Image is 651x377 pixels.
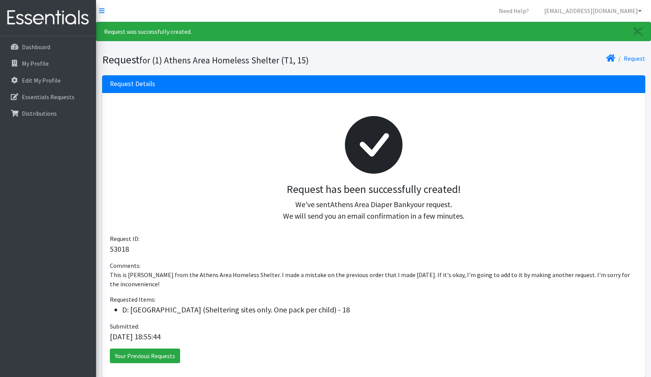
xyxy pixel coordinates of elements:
[110,270,638,289] p: This is [PERSON_NAME] from the Athens Area Homeless Shelter. I made a mistake on the previous ord...
[3,39,93,55] a: Dashboard
[22,60,49,67] p: My Profile
[122,304,638,316] li: D: [GEOGRAPHIC_DATA] (Sheltering sites only. One pack per child) - 18
[538,3,648,18] a: [EMAIL_ADDRESS][DOMAIN_NAME]
[96,22,651,41] div: Request was successfully created.
[22,76,61,84] p: Edit My Profile
[22,110,57,117] p: Distributions
[139,55,309,66] small: for (1) Athens Area Homeless Shelter (T1, 15)
[493,3,535,18] a: Need Help?
[3,5,93,31] img: HumanEssentials
[110,235,139,242] span: Request ID:
[110,349,180,363] a: Your Previous Requests
[110,262,141,269] span: Comments:
[3,56,93,71] a: My Profile
[22,93,75,101] p: Essentials Requests
[102,53,371,66] h1: Request
[330,199,410,209] span: Athens Area Diaper Bank
[116,183,631,196] h3: Request has been successfully created!
[626,22,651,41] a: Close
[110,243,638,255] p: 53018
[3,73,93,88] a: Edit My Profile
[116,199,631,222] p: We've sent your request. We will send you an email confirmation in a few minutes.
[110,322,139,330] span: Submitted:
[110,296,156,303] span: Requested Items:
[3,89,93,105] a: Essentials Requests
[624,55,645,62] a: Request
[110,331,638,342] p: [DATE] 18:55:44
[110,80,155,88] h3: Request Details
[22,43,50,51] p: Dashboard
[3,106,93,121] a: Distributions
